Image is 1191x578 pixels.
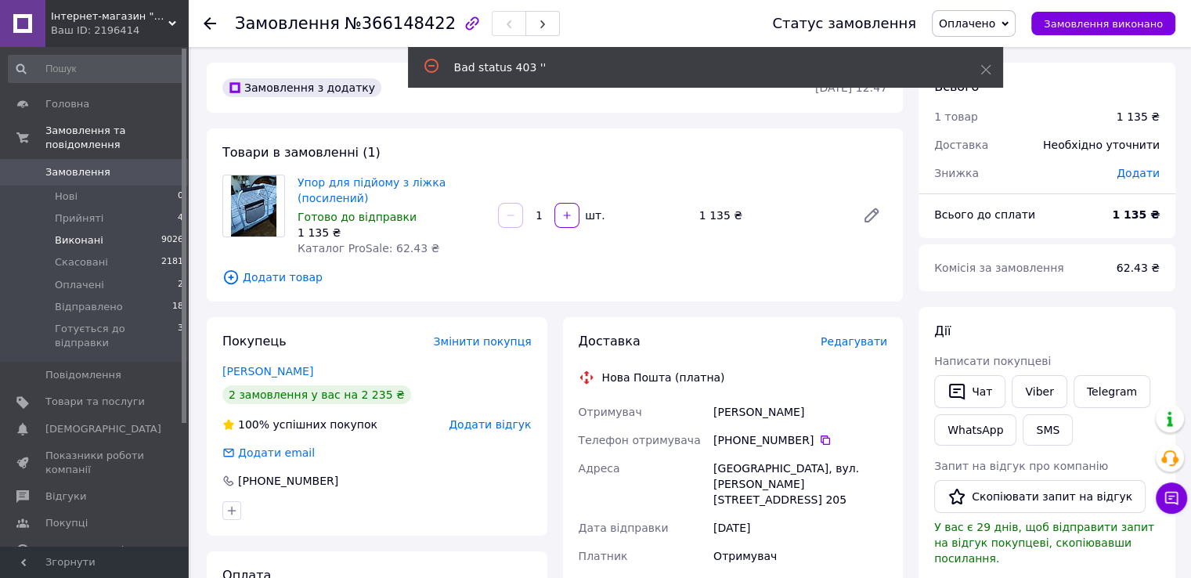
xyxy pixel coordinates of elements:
[579,522,669,534] span: Дата відправки
[934,414,1016,446] a: WhatsApp
[222,365,313,378] a: [PERSON_NAME]
[235,14,340,33] span: Замовлення
[579,434,701,446] span: Телефон отримувача
[45,449,145,477] span: Показники роботи компанії
[345,14,456,33] span: №366148422
[55,255,108,269] span: Скасовані
[710,454,890,514] div: [GEOGRAPHIC_DATA], вул. [PERSON_NAME][STREET_ADDRESS] 205
[222,145,381,160] span: Товари в замовленні (1)
[1112,208,1160,221] b: 1 135 ₴
[579,334,641,349] span: Доставка
[45,395,145,409] span: Товари та послуги
[1117,262,1160,274] span: 62.43 ₴
[449,418,531,431] span: Додати відгук
[579,462,620,475] span: Адреса
[1074,375,1150,408] a: Telegram
[934,167,979,179] span: Знижка
[45,516,88,530] span: Покупці
[1156,482,1187,514] button: Чат з покупцем
[55,233,103,247] span: Виконані
[51,23,188,38] div: Ваш ID: 2196414
[710,514,890,542] div: [DATE]
[1012,375,1066,408] a: Viber
[221,445,316,461] div: Додати email
[1034,128,1169,162] div: Необхідно уточнити
[693,204,850,226] div: 1 135 ₴
[51,9,168,23] span: Інтернет-магазин "Asti"
[1023,414,1073,446] button: SMS
[298,225,485,240] div: 1 135 ₴
[55,211,103,226] span: Прийняті
[222,417,377,432] div: успішних покупок
[178,211,183,226] span: 4
[298,176,446,204] a: Упор для підйому з ліжка (посилений)
[934,460,1108,472] span: Запит на відгук про компанію
[434,335,532,348] span: Змінити покупця
[934,208,1035,221] span: Всього до сплати
[236,473,340,489] div: [PHONE_NUMBER]
[45,368,121,382] span: Повідомлення
[1117,109,1160,125] div: 1 135 ₴
[821,335,887,348] span: Редагувати
[161,255,183,269] span: 2181
[1031,12,1175,35] button: Замовлення виконано
[298,211,417,223] span: Готово до відправки
[45,489,86,504] span: Відгуки
[934,110,978,123] span: 1 товар
[222,334,287,349] span: Покупець
[45,165,110,179] span: Замовлення
[939,17,995,30] span: Оплачено
[710,398,890,426] div: [PERSON_NAME]
[161,233,183,247] span: 9026
[298,242,439,255] span: Каталог ProSale: 62.43 ₴
[579,550,628,562] span: Платник
[713,432,887,448] div: [PHONE_NUMBER]
[45,124,188,152] span: Замовлення та повідомлення
[1044,18,1163,30] span: Замовлення виконано
[204,16,216,31] div: Повернутися назад
[55,300,123,314] span: Відправлено
[856,200,887,231] a: Редагувати
[8,55,185,83] input: Пошук
[222,269,887,286] span: Додати товар
[598,370,729,385] div: Нова Пошта (платна)
[236,445,316,461] div: Додати email
[772,16,916,31] div: Статус замовлення
[934,480,1146,513] button: Скопіювати запит на відгук
[45,97,89,111] span: Головна
[934,375,1005,408] button: Чат
[710,542,890,570] div: Отримувач
[45,544,130,558] span: Каталог ProSale
[222,78,381,97] div: Замовлення з додатку
[1117,167,1160,179] span: Додати
[55,322,178,350] span: Готується до відправки
[45,422,161,436] span: [DEMOGRAPHIC_DATA]
[231,175,277,237] img: Упор для підйому з ліжка (посилений)
[934,262,1064,274] span: Комісія за замовлення
[222,385,411,404] div: 2 замовлення у вас на 2 235 ₴
[934,323,951,338] span: Дії
[454,60,941,75] div: Bad status 403 ''
[581,208,606,223] div: шт.
[934,139,988,151] span: Доставка
[934,521,1154,565] span: У вас є 29 днів, щоб відправити запит на відгук покупцеві, скопіювавши посилання.
[55,278,104,292] span: Оплачені
[178,322,183,350] span: 3
[934,355,1051,367] span: Написати покупцеві
[55,190,78,204] span: Нові
[238,418,269,431] span: 100%
[178,278,183,292] span: 2
[178,190,183,204] span: 0
[579,406,642,418] span: Отримувач
[172,300,183,314] span: 18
